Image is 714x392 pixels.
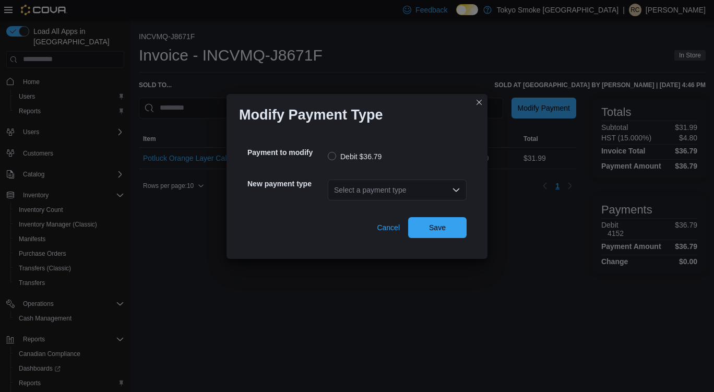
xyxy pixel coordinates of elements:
[408,217,467,238] button: Save
[334,184,335,196] input: Accessible screen reader label
[377,222,400,233] span: Cancel
[373,217,404,238] button: Cancel
[473,96,485,109] button: Closes this modal window
[452,186,460,194] button: Open list of options
[429,222,446,233] span: Save
[247,142,326,163] h5: Payment to modify
[239,106,383,123] h1: Modify Payment Type
[247,173,326,194] h5: New payment type
[328,150,382,163] label: Debit $36.79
